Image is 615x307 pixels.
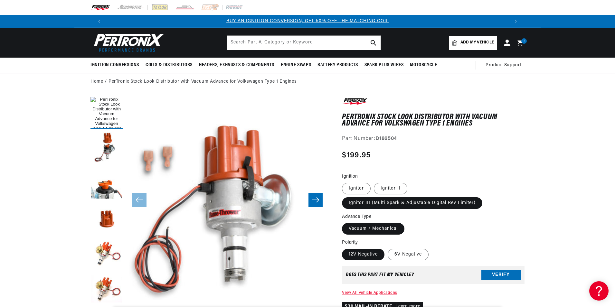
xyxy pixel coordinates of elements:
[317,62,358,69] span: Battery Products
[449,36,497,50] a: Add my vehicle
[342,150,371,161] span: $199.95
[90,97,123,129] button: Load image 1 in gallery view
[375,136,397,141] strong: D186504
[90,58,142,73] summary: Ignition Conversions
[486,62,521,69] span: Product Support
[308,193,323,207] button: Slide right
[90,97,329,303] media-gallery: Gallery Viewer
[481,270,521,280] button: Verify
[90,62,139,69] span: Ignition Conversions
[524,38,525,44] span: 1
[314,58,361,73] summary: Battery Products
[132,193,147,207] button: Slide left
[281,62,311,69] span: Engine Swaps
[460,40,494,46] span: Add my vehicle
[90,168,123,200] button: Load image 3 in gallery view
[196,58,278,73] summary: Headers, Exhausts & Components
[342,173,358,180] legend: Ignition
[342,197,482,209] label: Ignitor III (Multi Spark & Adjustable Digital Rev Limiter)
[509,15,522,28] button: Translation missing: en.sections.announcements.next_announcement
[90,203,123,235] button: Load image 4 in gallery view
[366,36,381,50] button: search button
[90,78,525,85] nav: breadcrumbs
[227,36,381,50] input: Search Part #, Category or Keyword
[146,62,193,69] span: Coils & Distributors
[106,18,509,25] div: 1 of 3
[342,249,384,260] label: 12V Negative
[342,114,525,127] h1: PerTronix Stock Look Distributor with Vacuum Advance for Volkswagen Type 1 Engines
[342,135,525,143] div: Part Number:
[374,183,407,194] label: Ignitor II
[93,15,106,28] button: Translation missing: en.sections.announcements.previous_announcement
[90,132,123,164] button: Load image 2 in gallery view
[199,62,274,69] span: Headers, Exhausts & Components
[342,213,372,220] legend: Advance Type
[74,15,541,28] slideshow-component: Translation missing: en.sections.announcements.announcement_bar
[407,58,440,73] summary: Motorcycle
[410,62,437,69] span: Motorcycle
[226,19,389,23] a: BUY AN IGNITION CONVERSION, GET 50% OFF THE MATCHING COIL
[278,58,314,73] summary: Engine Swaps
[342,291,397,295] a: View All Vehicle Applications
[486,58,525,73] summary: Product Support
[90,78,103,85] a: Home
[109,78,297,85] a: PerTronix Stock Look Distributor with Vacuum Advance for Volkswagen Type 1 Engines
[106,18,509,25] div: Announcement
[361,58,407,73] summary: Spark Plug Wires
[142,58,196,73] summary: Coils & Distributors
[342,183,371,194] label: Ignitor
[346,272,414,277] div: Does This part fit My vehicle?
[90,238,123,271] button: Load image 5 in gallery view
[90,32,165,54] img: Pertronix
[342,223,404,235] label: Vacuum / Mechanical
[388,249,429,260] label: 6V Negative
[342,239,358,246] legend: Polarity
[90,274,123,306] button: Load image 6 in gallery view
[364,62,404,69] span: Spark Plug Wires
